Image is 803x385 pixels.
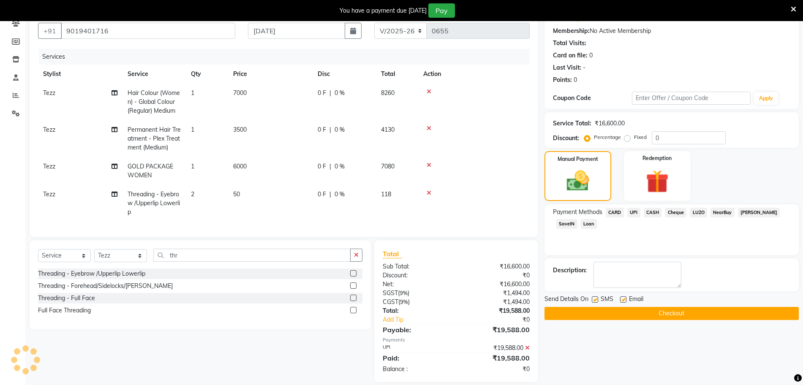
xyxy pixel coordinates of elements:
[191,163,194,170] span: 1
[754,92,778,105] button: Apply
[43,190,55,198] span: Tezz
[595,119,625,128] div: ₹16,600.00
[335,125,345,134] span: 0 %
[376,271,456,280] div: Discount:
[376,280,456,289] div: Net:
[329,190,331,199] span: |
[191,126,194,133] span: 1
[376,353,456,363] div: Paid:
[329,89,331,98] span: |
[469,315,536,324] div: ₹0
[400,290,408,296] span: 9%
[39,49,536,65] div: Services
[376,289,456,298] div: ( )
[38,269,145,278] div: Threading - Eyebrow /Upperlip Lowerlip
[335,89,345,98] span: 0 %
[601,295,613,305] span: SMS
[574,76,577,84] div: 0
[233,163,247,170] span: 6000
[606,208,624,217] span: CARD
[381,126,395,133] span: 4130
[418,65,530,84] th: Action
[581,219,597,229] span: Loan
[710,208,735,217] span: NearBuy
[38,294,95,303] div: Threading - Full Face
[340,6,427,15] div: You have a payment due [DATE]
[456,325,536,335] div: ₹19,588.00
[383,249,402,258] span: Total
[313,65,376,84] th: Disc
[376,315,470,324] a: Add Tip
[329,162,331,171] span: |
[318,89,326,98] span: 0 F
[128,126,181,151] span: Permanent Hair Treatment - Plex Treatment (Medium)
[553,51,588,60] div: Card on file:
[558,155,598,163] label: Manual Payment
[456,271,536,280] div: ₹0
[233,190,240,198] span: 50
[553,27,590,35] div: Membership:
[553,208,602,217] span: Payment Methods
[381,89,395,97] span: 8260
[335,190,345,199] span: 0 %
[128,190,180,216] span: Threading - Eyebrow /Upperlip Lowerlip
[376,262,456,271] div: Sub Total:
[456,306,536,315] div: ₹19,588.00
[594,133,621,141] label: Percentage
[644,208,662,217] span: CASH
[43,126,55,133] span: Tezz
[122,65,186,84] th: Service
[383,289,398,297] span: SGST
[186,65,228,84] th: Qty
[634,133,647,141] label: Fixed
[383,336,530,344] div: Payments
[456,353,536,363] div: ₹19,588.00
[318,190,326,199] span: 0 F
[43,163,55,170] span: Tezz
[43,89,55,97] span: Tezz
[544,295,588,305] span: Send Details On
[376,344,456,352] div: UPI
[191,89,194,97] span: 1
[553,94,632,103] div: Coupon Code
[738,208,780,217] span: [PERSON_NAME]
[153,249,351,262] input: Search or Scan
[376,65,418,84] th: Total
[128,89,180,114] span: Hair Colour (Women) - Global Colour (Regular) Medium
[318,162,326,171] span: 0 F
[632,92,751,105] input: Enter Offer / Coupon Code
[335,162,345,171] span: 0 %
[553,266,587,275] div: Description:
[553,76,572,84] div: Points:
[61,23,235,39] input: Search by Name/Mobile/Email/Code
[553,39,586,48] div: Total Visits:
[38,282,173,290] div: Threading - Forehead/Sidelocks/[PERSON_NAME]
[544,307,799,320] button: Checkout
[553,119,591,128] div: Service Total:
[583,63,585,72] div: -
[553,63,581,72] div: Last Visit:
[665,208,686,217] span: Cheque
[128,163,173,179] span: GOLD PACKAGE WOMEN
[456,298,536,306] div: ₹1,494.00
[228,65,313,84] th: Price
[556,219,577,229] span: SaveIN
[376,306,456,315] div: Total:
[381,190,391,198] span: 118
[318,125,326,134] span: 0 F
[690,208,707,217] span: LUZO
[456,365,536,374] div: ₹0
[553,27,790,35] div: No Active Membership
[383,298,398,306] span: CGST
[589,51,593,60] div: 0
[627,208,640,217] span: UPI
[400,298,408,305] span: 9%
[428,3,455,18] button: Pay
[329,125,331,134] span: |
[560,168,596,194] img: _cash.svg
[639,167,676,196] img: _gift.svg
[191,190,194,198] span: 2
[456,262,536,271] div: ₹16,600.00
[456,344,536,352] div: ₹19,588.00
[376,298,456,306] div: ( )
